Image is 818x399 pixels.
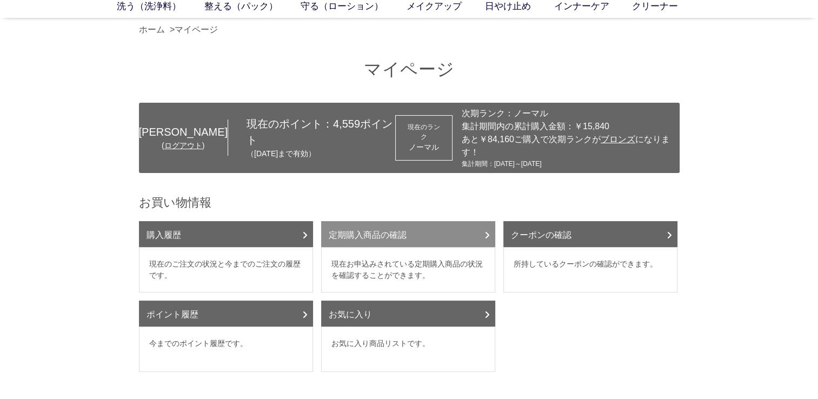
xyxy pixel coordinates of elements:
[139,25,165,34] a: ホーム
[321,247,495,292] dd: 現在お申込みされている定期購入商品の状況を確認することができます。
[139,247,313,292] dd: 現在のご注文の状況と今までのご注文の履歴です。
[139,195,680,210] h2: お買い物情報
[503,221,677,247] a: クーポンの確認
[503,247,677,292] dd: 所持しているクーポンの確認ができます。
[139,140,228,151] div: ( )
[333,118,360,130] span: 4,559
[462,107,674,120] div: 次期ランク：ノーマル
[228,116,395,159] div: 現在のポイント： ポイント
[321,221,495,247] a: 定期購入商品の確認
[405,142,442,153] div: ノーマル
[139,124,228,140] div: [PERSON_NAME]
[139,221,313,247] a: 購入履歴
[321,301,495,327] a: お気に入り
[247,148,395,159] p: （[DATE]まで有効）
[170,23,221,36] li: >
[139,58,680,81] h1: マイページ
[462,120,674,133] div: 集計期間内の累計購入金額：￥15,840
[139,327,313,372] dd: 今までのポイント履歴です。
[139,301,313,327] a: ポイント履歴
[175,25,218,34] a: マイページ
[164,141,202,150] a: ログアウト
[601,135,635,144] span: ブロンズ
[462,133,674,159] div: あと￥84,160ご購入で次期ランクが になります！
[405,122,442,142] dt: 現在のランク
[462,159,674,169] div: 集計期間：[DATE]～[DATE]
[321,327,495,372] dd: お気に入り商品リストです。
